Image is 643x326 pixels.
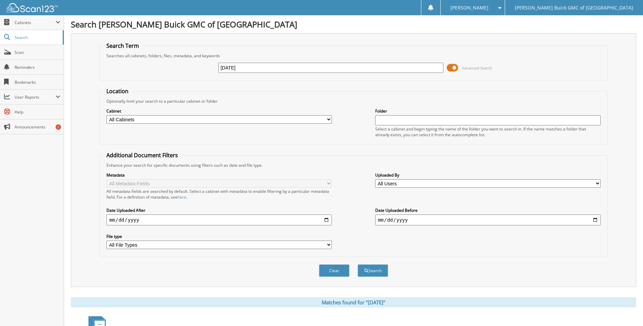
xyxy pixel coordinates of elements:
label: File type [106,233,332,239]
div: 1 [56,124,61,130]
div: Enhance your search for specific documents using filters such as date and file type. [103,162,604,168]
h1: Search [PERSON_NAME] Buick GMC of [GEOGRAPHIC_DATA] [71,19,636,30]
a: here [178,194,186,200]
label: Uploaded By [375,172,601,178]
div: All metadata fields are searched by default. Select a cabinet with metadata to enable filtering b... [106,188,332,200]
input: end [375,215,601,225]
span: Bookmarks [15,79,60,85]
span: User Reports [15,94,56,100]
label: Date Uploaded After [106,207,332,213]
label: Date Uploaded Before [375,207,601,213]
label: Cabinet [106,108,332,114]
div: Optionally limit your search to a particular cabinet or folder [103,98,604,104]
span: Announcements [15,124,60,130]
button: Clear [319,264,349,277]
legend: Location [103,87,132,95]
span: [PERSON_NAME] [450,6,488,10]
img: scan123-logo-white.svg [7,3,58,12]
span: Advanced Search [462,65,492,70]
legend: Search Term [103,42,142,49]
input: start [106,215,332,225]
button: Search [358,264,388,277]
span: Reminders [15,64,60,70]
label: Folder [375,108,601,114]
legend: Additional Document Filters [103,151,181,159]
label: Metadata [106,172,332,178]
span: [PERSON_NAME] Buick GMC of [GEOGRAPHIC_DATA] [515,6,633,10]
span: Scan [15,49,60,55]
span: Search [15,35,59,40]
div: Searches all cabinets, folders, files, metadata, and keywords [103,53,604,59]
span: Cabinets [15,20,56,25]
span: Help [15,109,60,115]
div: Matches found for "[DATE]" [71,297,636,307]
div: Select a cabinet and begin typing the name of the folder you want to search in. If the name match... [375,126,601,138]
